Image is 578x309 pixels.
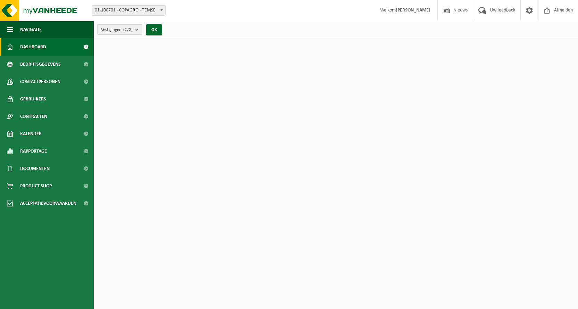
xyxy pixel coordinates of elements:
span: Acceptatievoorwaarden [20,195,76,212]
button: Vestigingen(2/2) [97,24,142,35]
span: Rapportage [20,143,47,160]
span: Navigatie [20,21,42,38]
span: 01-100701 - COPAGRO - TEMSE [92,6,165,15]
span: Kalender [20,125,42,143]
count: (2/2) [123,27,133,32]
span: Contactpersonen [20,73,60,90]
span: 01-100701 - COPAGRO - TEMSE [92,5,166,16]
span: Product Shop [20,177,52,195]
button: OK [146,24,162,35]
span: Contracten [20,108,47,125]
strong: [PERSON_NAME] [396,8,430,13]
span: Documenten [20,160,50,177]
span: Bedrijfsgegevens [20,56,61,73]
span: Gebruikers [20,90,46,108]
span: Dashboard [20,38,46,56]
span: Vestigingen [101,25,133,35]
